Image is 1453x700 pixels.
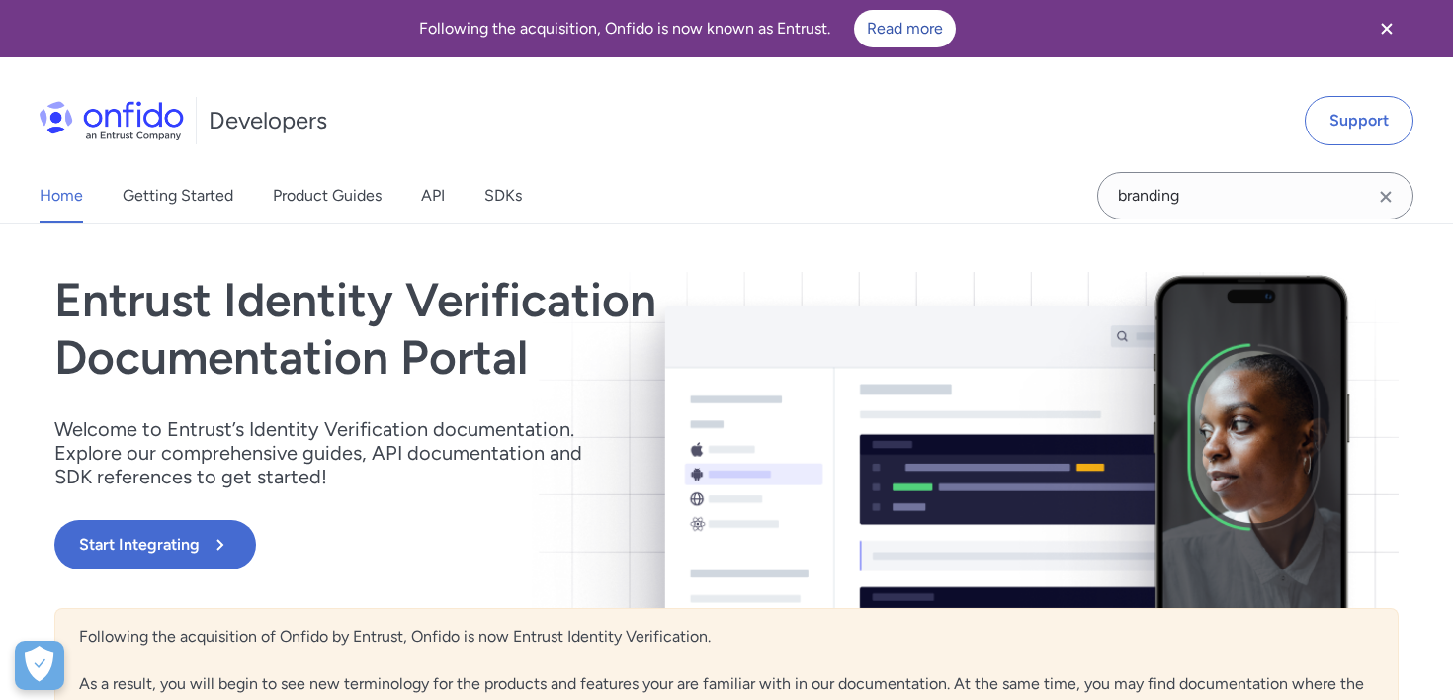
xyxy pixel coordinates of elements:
[1374,185,1398,209] svg: Clear search field button
[209,105,327,136] h1: Developers
[54,520,256,569] button: Start Integrating
[1375,17,1399,41] svg: Close banner
[15,641,64,690] button: Open Preferences
[854,10,956,47] a: Read more
[273,168,382,223] a: Product Guides
[1097,172,1413,219] input: Onfido search input field
[54,272,995,386] h1: Entrust Identity Verification Documentation Portal
[421,168,445,223] a: API
[123,168,233,223] a: Getting Started
[40,101,184,140] img: Onfido Logo
[1305,96,1413,145] a: Support
[54,417,608,488] p: Welcome to Entrust’s Identity Verification documentation. Explore our comprehensive guides, API d...
[15,641,64,690] div: Cookie Preferences
[54,520,995,569] a: Start Integrating
[1350,4,1423,53] button: Close banner
[24,10,1350,47] div: Following the acquisition, Onfido is now known as Entrust.
[40,168,83,223] a: Home
[484,168,522,223] a: SDKs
